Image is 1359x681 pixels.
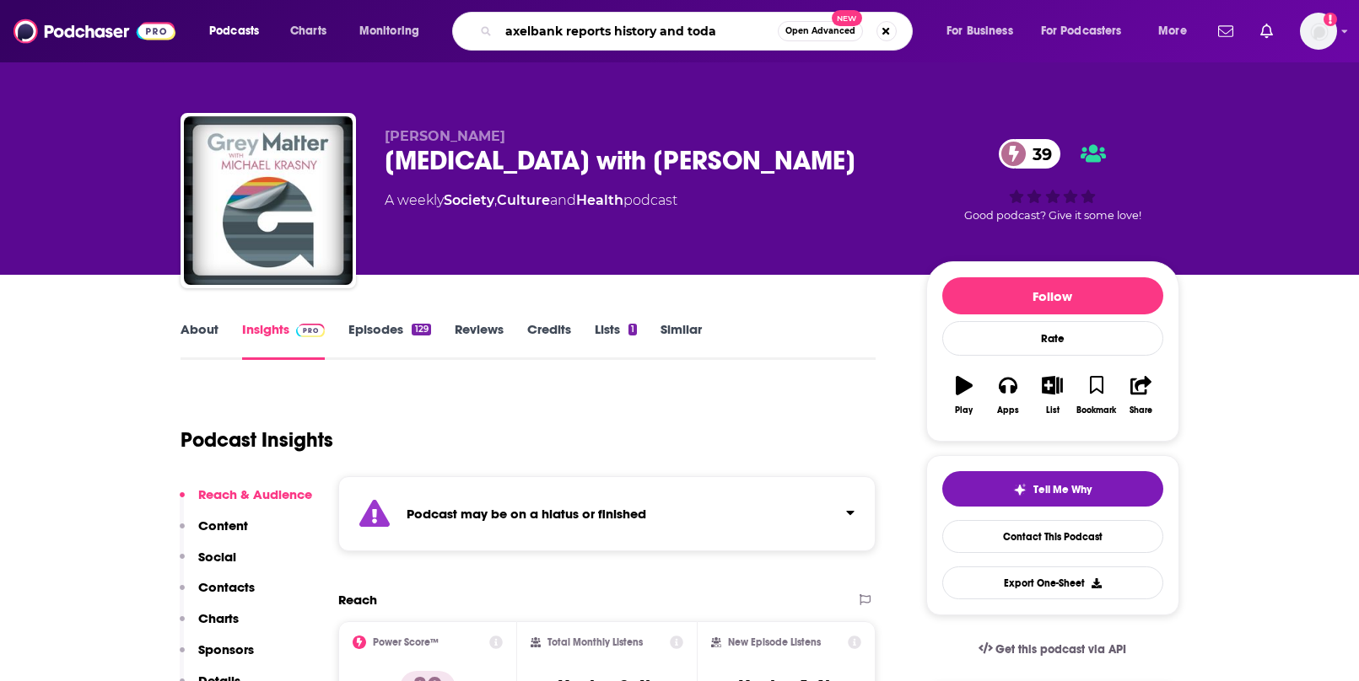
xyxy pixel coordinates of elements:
[1324,13,1337,26] svg: Add a profile image
[242,321,326,360] a: InsightsPodchaser Pro
[942,471,1163,507] button: tell me why sparkleTell Me Why
[964,209,1141,222] span: Good podcast? Give it some love!
[181,321,218,360] a: About
[942,365,986,426] button: Play
[935,18,1034,45] button: open menu
[1146,18,1208,45] button: open menu
[296,324,326,337] img: Podchaser Pro
[198,579,255,595] p: Contacts
[997,405,1019,416] div: Apps
[180,641,254,673] button: Sponsors
[728,636,821,648] h2: New Episode Listens
[1300,13,1337,50] button: Show profile menu
[198,641,254,657] p: Sponsors
[778,21,863,41] button: Open AdvancedNew
[1158,19,1187,43] span: More
[995,642,1126,657] span: Get this podcast via API
[180,579,255,610] button: Contacts
[1211,17,1240,46] a: Show notifications dropdown
[595,321,637,360] a: Lists1
[499,18,778,45] input: Search podcasts, credits, & more...
[1013,483,1027,496] img: tell me why sparkle
[338,476,876,551] section: Click to expand status details
[1254,17,1280,46] a: Show notifications dropdown
[407,506,646,522] strong: Podcast may be on a hiatus or finished
[1046,405,1060,416] div: List
[832,10,862,26] span: New
[986,365,1030,426] button: Apps
[494,192,497,208] span: ,
[455,321,504,360] a: Reviews
[209,19,259,43] span: Podcasts
[184,116,353,285] img: Grey Matter with Michael Krasny
[628,324,637,335] div: 1
[1130,405,1152,416] div: Share
[197,18,281,45] button: open menu
[198,517,248,534] p: Content
[198,610,239,626] p: Charts
[1300,13,1337,50] img: User Profile
[955,405,973,416] div: Play
[965,629,1141,670] a: Get this podcast via API
[547,636,643,648] h2: Total Monthly Listens
[942,566,1163,599] button: Export One-Sheet
[942,520,1163,553] a: Contact This Podcast
[1075,365,1119,426] button: Bookmark
[359,19,419,43] span: Monitoring
[550,192,576,208] span: and
[373,636,439,648] h2: Power Score™
[444,192,494,208] a: Society
[290,19,326,43] span: Charts
[198,486,312,502] p: Reach & Audience
[1030,365,1074,426] button: List
[180,486,312,517] button: Reach & Audience
[497,192,550,208] a: Culture
[661,321,702,360] a: Similar
[785,27,855,35] span: Open Advanced
[348,18,441,45] button: open menu
[1041,19,1122,43] span: For Podcasters
[999,139,1060,169] a: 39
[180,549,236,580] button: Social
[1016,139,1060,169] span: 39
[180,610,239,641] button: Charts
[942,321,1163,356] div: Rate
[1300,13,1337,50] span: Logged in as isabellaN
[942,277,1163,314] button: Follow
[180,517,248,549] button: Content
[1119,365,1162,426] button: Share
[1076,405,1116,416] div: Bookmark
[1030,18,1146,45] button: open menu
[412,324,430,335] div: 129
[348,321,430,360] a: Episodes129
[338,592,377,608] h2: Reach
[181,427,333,453] h1: Podcast Insights
[13,15,175,47] img: Podchaser - Follow, Share and Rate Podcasts
[576,192,623,208] a: Health
[1033,483,1092,496] span: Tell Me Why
[198,549,236,565] p: Social
[385,190,677,211] div: A weekly podcast
[468,12,929,51] div: Search podcasts, credits, & more...
[926,128,1179,233] div: 39Good podcast? Give it some love!
[946,19,1013,43] span: For Business
[385,128,505,144] span: [PERSON_NAME]
[527,321,571,360] a: Credits
[279,18,337,45] a: Charts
